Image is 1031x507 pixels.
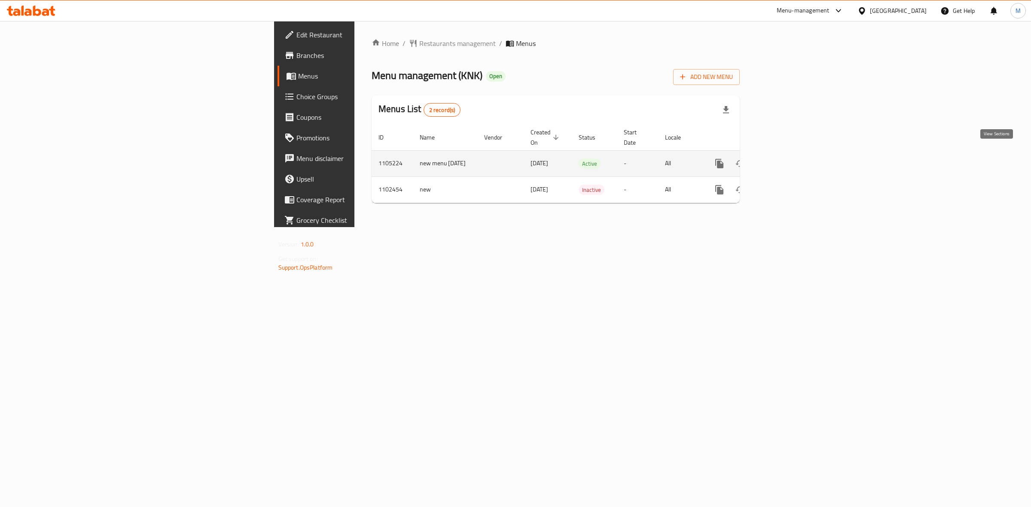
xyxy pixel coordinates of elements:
[296,91,439,102] span: Choice Groups
[486,73,506,80] span: Open
[424,106,461,114] span: 2 record(s)
[579,159,601,169] span: Active
[296,194,439,205] span: Coverage Report
[372,38,740,49] nav: breadcrumb
[419,38,496,49] span: Restaurants management
[665,132,692,143] span: Locale
[298,71,439,81] span: Menus
[296,174,439,184] span: Upsell
[730,179,750,200] button: Change Status
[624,127,648,148] span: Start Date
[709,153,730,174] button: more
[278,86,446,107] a: Choice Groups
[301,239,314,250] span: 1.0.0
[617,176,658,203] td: -
[777,6,830,16] div: Menu-management
[579,185,604,195] span: Inactive
[673,69,740,85] button: Add New Menu
[680,72,733,82] span: Add New Menu
[278,239,299,250] span: Version:
[1016,6,1021,15] span: M
[296,215,439,225] span: Grocery Checklist
[658,176,702,203] td: All
[486,71,506,82] div: Open
[278,66,446,86] a: Menus
[420,132,446,143] span: Name
[409,38,496,49] a: Restaurants management
[278,210,446,231] a: Grocery Checklist
[709,179,730,200] button: more
[278,45,446,66] a: Branches
[702,124,799,151] th: Actions
[278,24,446,45] a: Edit Restaurant
[658,150,702,176] td: All
[296,30,439,40] span: Edit Restaurant
[278,128,446,148] a: Promotions
[378,132,395,143] span: ID
[424,103,461,117] div: Total records count
[499,38,502,49] li: /
[579,132,607,143] span: Status
[516,38,536,49] span: Menus
[531,127,561,148] span: Created On
[296,133,439,143] span: Promotions
[278,262,333,273] a: Support.OpsPlatform
[730,153,750,174] button: Change Status
[296,153,439,164] span: Menu disclaimer
[296,50,439,61] span: Branches
[278,189,446,210] a: Coverage Report
[870,6,927,15] div: [GEOGRAPHIC_DATA]
[531,184,548,195] span: [DATE]
[278,253,318,264] span: Get support on:
[278,169,446,189] a: Upsell
[278,148,446,169] a: Menu disclaimer
[296,112,439,122] span: Coupons
[617,150,658,176] td: -
[278,107,446,128] a: Coupons
[531,158,548,169] span: [DATE]
[484,132,513,143] span: Vendor
[378,103,461,117] h2: Menus List
[372,124,799,203] table: enhanced table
